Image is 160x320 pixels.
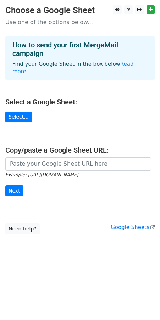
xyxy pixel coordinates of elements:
small: Example: [URL][DOMAIN_NAME] [5,172,78,177]
a: Read more... [12,61,134,75]
input: Next [5,185,23,196]
input: Paste your Google Sheet URL here [5,157,151,171]
a: Google Sheets [111,224,155,230]
h4: Select a Google Sheet: [5,98,155,106]
div: New Google Sheet... [109,17,159,27]
a: Need help? [5,223,40,234]
p: Use one of the options below... [5,18,155,26]
h3: Choose a Google Sheet [5,5,155,16]
h4: How to send your first MergeMail campaign [12,41,148,58]
h4: Copy/paste a Google Sheet URL: [5,146,155,154]
a: Select... [5,112,32,122]
p: Find your Google Sheet in the box below [12,61,148,75]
